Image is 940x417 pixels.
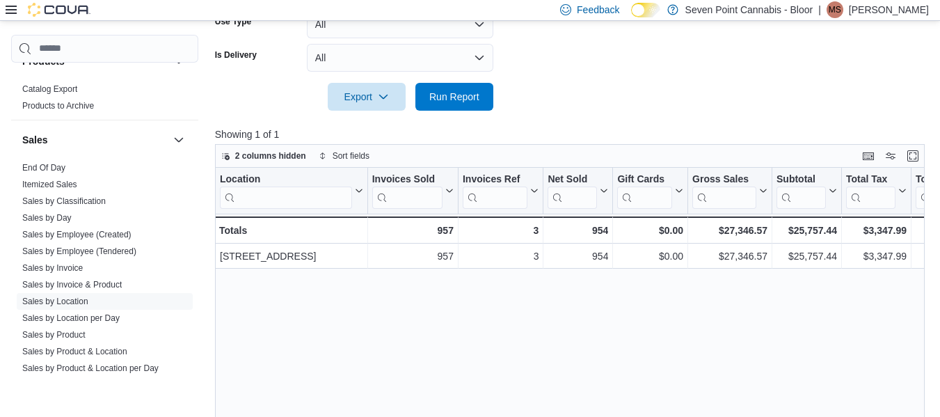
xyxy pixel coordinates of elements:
[28,3,90,17] img: Cova
[22,363,159,374] span: Sales by Product & Location per Day
[22,297,88,306] a: Sales by Location
[577,3,619,17] span: Feedback
[548,222,608,239] div: 954
[631,3,660,17] input: Dark Mode
[548,173,597,187] div: Net Sold
[22,162,65,173] span: End Of Day
[617,173,672,187] div: Gift Cards
[22,213,72,223] a: Sales by Day
[11,81,198,120] div: Products
[860,148,877,164] button: Keyboard shortcuts
[22,313,120,324] span: Sales by Location per Day
[11,159,198,399] div: Sales
[22,100,94,111] span: Products to Archive
[548,173,608,209] button: Net Sold
[235,150,306,162] span: 2 columns hidden
[548,173,597,209] div: Net Sold
[170,53,187,70] button: Products
[692,248,767,265] div: $27,346.57
[220,173,352,209] div: Location
[372,222,453,239] div: 957
[22,196,106,206] a: Sales by Classification
[22,363,159,373] a: Sales by Product & Location per Day
[22,280,122,290] a: Sales by Invoice & Product
[692,173,756,187] div: Gross Sales
[692,173,756,209] div: Gross Sales
[215,127,932,141] p: Showing 1 of 1
[22,346,127,357] span: Sales by Product & Location
[846,248,907,265] div: $3,347.99
[692,173,767,209] button: Gross Sales
[22,330,86,340] a: Sales by Product
[776,173,826,209] div: Subtotal
[170,132,187,148] button: Sales
[617,173,672,209] div: Gift Card Sales
[463,173,527,209] div: Invoices Ref
[333,150,369,162] span: Sort fields
[776,173,826,187] div: Subtotal
[617,248,683,265] div: $0.00
[846,173,907,209] button: Total Tax
[631,17,632,18] span: Dark Mode
[685,1,813,18] p: Seven Point Cannabis - Bloor
[313,148,375,164] button: Sort fields
[905,148,921,164] button: Enter fullscreen
[22,329,86,340] span: Sales by Product
[336,83,397,111] span: Export
[429,90,479,104] span: Run Report
[22,263,83,273] a: Sales by Invoice
[22,246,136,256] a: Sales by Employee (Tendered)
[463,222,539,239] div: 3
[372,173,442,187] div: Invoices Sold
[220,173,363,209] button: Location
[846,173,895,209] div: Total Tax
[463,248,539,265] div: 3
[216,148,312,164] button: 2 columns hidden
[22,180,77,189] a: Itemized Sales
[22,279,122,290] span: Sales by Invoice & Product
[818,1,821,18] p: |
[22,347,127,356] a: Sales by Product & Location
[22,84,77,95] span: Catalog Export
[22,296,88,307] span: Sales by Location
[692,222,767,239] div: $27,346.57
[307,10,493,38] button: All
[617,222,683,239] div: $0.00
[22,212,72,223] span: Sales by Day
[215,16,251,27] label: Use Type
[22,133,168,147] button: Sales
[849,1,929,18] p: [PERSON_NAME]
[22,84,77,94] a: Catalog Export
[22,196,106,207] span: Sales by Classification
[22,313,120,323] a: Sales by Location per Day
[220,173,352,187] div: Location
[220,248,363,265] div: [STREET_ADDRESS]
[22,163,65,173] a: End Of Day
[22,101,94,111] a: Products to Archive
[328,83,406,111] button: Export
[415,83,493,111] button: Run Report
[22,229,132,240] span: Sales by Employee (Created)
[307,44,493,72] button: All
[846,222,907,239] div: $3,347.99
[882,148,899,164] button: Display options
[829,1,841,18] span: MS
[372,173,442,209] div: Invoices Sold
[215,49,257,61] label: Is Delivery
[372,173,453,209] button: Invoices Sold
[776,173,837,209] button: Subtotal
[846,173,895,187] div: Total Tax
[22,246,136,257] span: Sales by Employee (Tendered)
[776,222,837,239] div: $25,757.44
[372,248,453,265] div: 957
[463,173,527,187] div: Invoices Ref
[776,248,837,265] div: $25,757.44
[22,262,83,274] span: Sales by Invoice
[22,179,77,190] span: Itemized Sales
[463,173,539,209] button: Invoices Ref
[22,133,48,147] h3: Sales
[219,222,363,239] div: Totals
[617,173,683,209] button: Gift Cards
[548,248,608,265] div: 954
[22,230,132,239] a: Sales by Employee (Created)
